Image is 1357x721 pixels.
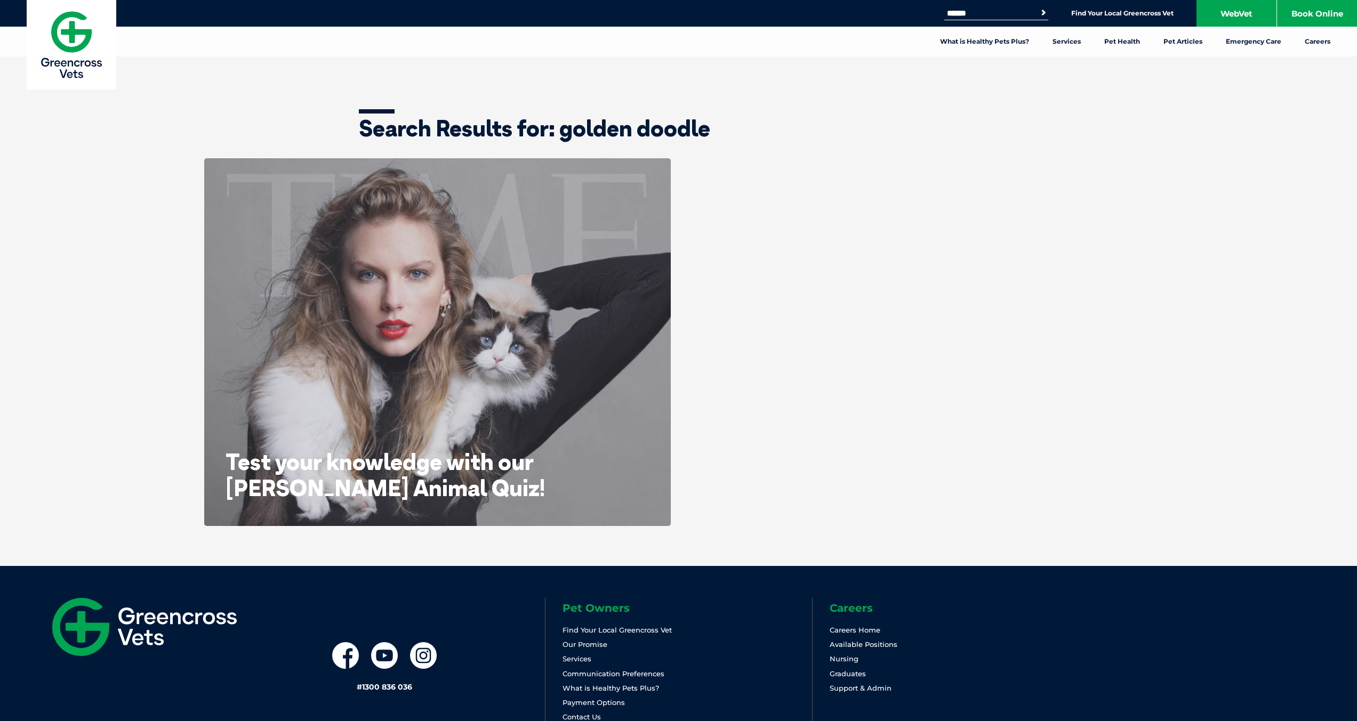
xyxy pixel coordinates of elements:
[1214,27,1293,56] a: Emergency Care
[226,448,545,501] a: Test your knowledge with our [PERSON_NAME] Animal Quiz!
[928,27,1041,56] a: What is Healthy Pets Plus?
[563,712,601,721] a: Contact Us
[563,698,625,707] a: Payment Options
[357,682,412,692] a: #1300 836 036
[1041,27,1093,56] a: Services
[830,669,866,678] a: Graduates
[830,626,880,634] a: Careers Home
[830,640,897,649] a: Available Positions
[1038,7,1049,18] button: Search
[830,654,858,663] a: Nursing
[1293,27,1342,56] a: Careers
[830,684,892,692] a: Support & Admin
[359,117,999,140] h1: Search Results for: golden doodle
[563,669,664,678] a: Communication Preferences
[830,603,1079,613] h6: Careers
[1152,27,1214,56] a: Pet Articles
[1093,27,1152,56] a: Pet Health
[563,626,672,634] a: Find Your Local Greencross Vet
[1071,9,1174,18] a: Find Your Local Greencross Vet
[563,640,607,649] a: Our Promise
[357,682,362,692] span: #
[563,684,659,692] a: What is Healthy Pets Plus?
[563,654,591,663] a: Services
[563,603,812,613] h6: Pet Owners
